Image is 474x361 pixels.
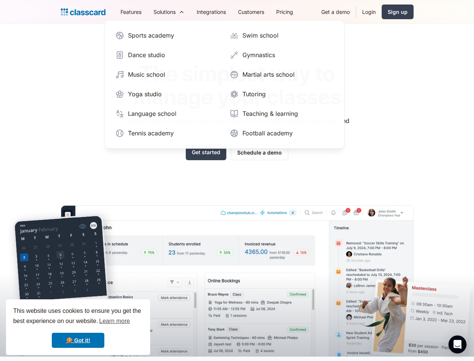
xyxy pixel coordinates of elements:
[104,20,345,149] nav: Solutions
[227,126,337,141] a: Football academy
[242,109,298,118] div: Teaching & learning
[13,306,143,327] span: This website uses cookies to ensure you get the best experience on our website.
[112,86,222,102] a: Yoga studio
[128,129,174,138] div: Tennis academy
[112,28,222,43] a: Sports academy
[227,47,337,62] a: Gymnastics
[242,129,293,138] div: Football academy
[112,106,222,121] a: Language school
[98,315,131,327] a: learn more about cookies
[242,50,275,59] div: Gymnastics
[356,3,382,20] a: Login
[242,89,266,99] div: Tutoring
[191,3,232,20] a: Integrations
[61,7,105,17] a: home
[382,5,414,19] a: Sign up
[227,28,337,43] a: Swim school
[388,8,408,16] div: Sign up
[270,3,299,20] a: Pricing
[315,3,356,20] a: Get a demo
[128,89,162,99] div: Yoga studio
[112,47,222,62] a: Dance studio
[114,3,147,20] a: Features
[231,145,288,160] a: Schedule a demo
[112,67,222,82] a: Music school
[128,109,176,118] div: Language school
[242,31,278,40] div: Swim school
[153,8,176,16] div: Solutions
[232,3,270,20] a: Customers
[128,70,165,79] div: Music school
[186,145,226,160] a: Get started
[227,86,337,102] a: Tutoring
[242,70,295,79] div: Martial arts school
[112,126,222,141] a: Tennis academy
[448,335,466,353] div: Open Intercom Messenger
[227,106,337,121] a: Teaching & learning
[227,67,337,82] a: Martial arts school
[128,50,165,59] div: Dance studio
[6,299,150,355] div: cookieconsent
[147,3,191,20] div: Solutions
[128,31,174,40] div: Sports academy
[52,333,104,348] a: dismiss cookie message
